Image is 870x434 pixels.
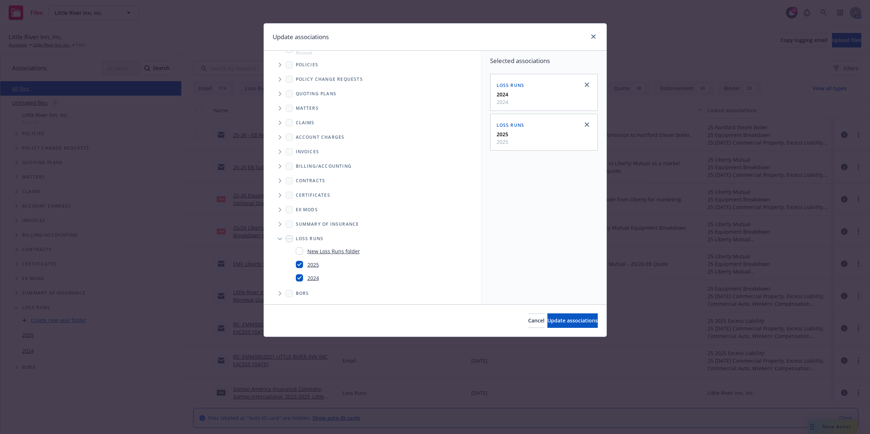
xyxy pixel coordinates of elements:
span: BORs [296,291,309,296]
span: Account [296,50,343,56]
span: Billing/Accounting [296,164,352,168]
div: Folder Tree Example [264,159,481,301]
a: New Loss Runs folder [307,247,360,255]
strong: 2025 [497,131,508,138]
span: Certificates [296,193,330,197]
a: 2025 [307,261,319,268]
span: Selected associations [490,57,598,65]
button: Cancel [528,313,544,328]
span: Contracts [296,179,326,183]
span: 2024 [497,98,508,106]
a: close [589,32,598,41]
span: Loss Runs [296,237,324,241]
span: Ex Mods [296,208,318,212]
span: Loss Runs [497,122,525,128]
a: close [583,120,591,129]
span: Account charges [296,135,345,139]
a: close [583,80,591,89]
span: Policy change requests [296,77,363,82]
span: Quoting plans [296,92,337,96]
span: 2025 [497,138,508,146]
div: Tree Example [264,41,481,159]
span: Invoices [296,150,319,154]
span: Matters [296,106,319,110]
span: Policies [296,63,319,67]
span: Claims [296,121,315,125]
span: Loss Runs [497,82,525,88]
button: Update associations [547,313,598,328]
h1: Update associations [273,32,329,42]
span: Summary of insurance [296,222,359,226]
a: 2024 [307,274,319,282]
span: Update associations [547,317,598,324]
span: Cancel [528,317,544,324]
strong: 2024 [497,91,508,98]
